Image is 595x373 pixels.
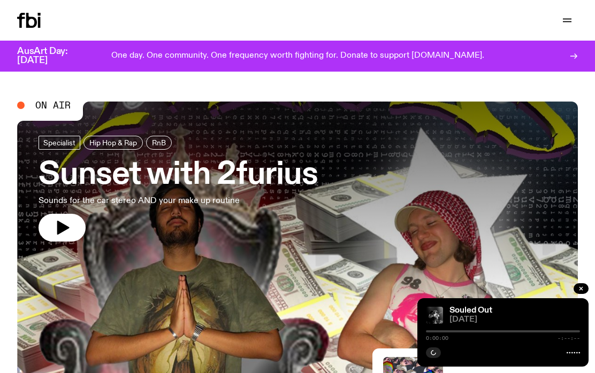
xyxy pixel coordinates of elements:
a: Hip Hop & Rap [83,136,143,150]
span: On Air [35,100,71,110]
a: Specialist [39,136,80,150]
span: Specialist [43,138,75,146]
h3: Sunset with 2furius [39,160,317,190]
span: -:--:-- [558,336,580,341]
span: [DATE] [449,316,580,324]
p: Sounds for the car stereo AND your make up routine [39,195,312,207]
a: Sunset with 2furiusSounds for the car stereo AND your make up routine [39,136,317,242]
a: RnB [146,136,172,150]
a: Souled Out [449,306,492,315]
p: One day. One community. One frequency worth fighting for. Donate to support [DOMAIN_NAME]. [111,51,484,61]
span: 0:00:00 [426,336,448,341]
span: Hip Hop & Rap [89,138,137,146]
span: RnB [152,138,166,146]
h3: AusArt Day: [DATE] [17,47,86,65]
